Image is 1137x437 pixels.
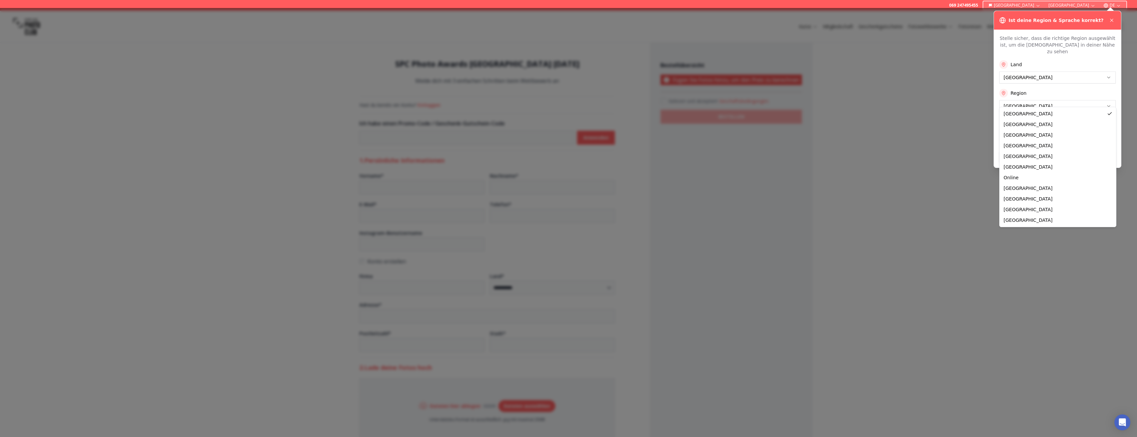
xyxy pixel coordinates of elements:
[1004,218,1052,223] span: [GEOGRAPHIC_DATA]
[1004,175,1019,180] span: Online
[1004,122,1052,127] span: [GEOGRAPHIC_DATA]
[1004,186,1052,191] span: [GEOGRAPHIC_DATA]
[1004,207,1052,212] span: [GEOGRAPHIC_DATA]
[1004,111,1052,116] span: [GEOGRAPHIC_DATA]
[1004,154,1052,159] span: [GEOGRAPHIC_DATA]
[1004,132,1052,138] span: [GEOGRAPHIC_DATA]
[1004,164,1052,170] span: [GEOGRAPHIC_DATA]
[1004,196,1052,202] span: [GEOGRAPHIC_DATA]
[1004,143,1052,148] span: [GEOGRAPHIC_DATA]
